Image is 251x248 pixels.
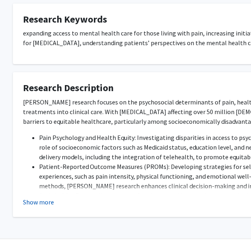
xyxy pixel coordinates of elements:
iframe: Chat [6,212,34,242]
button: Show more [23,197,54,207]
